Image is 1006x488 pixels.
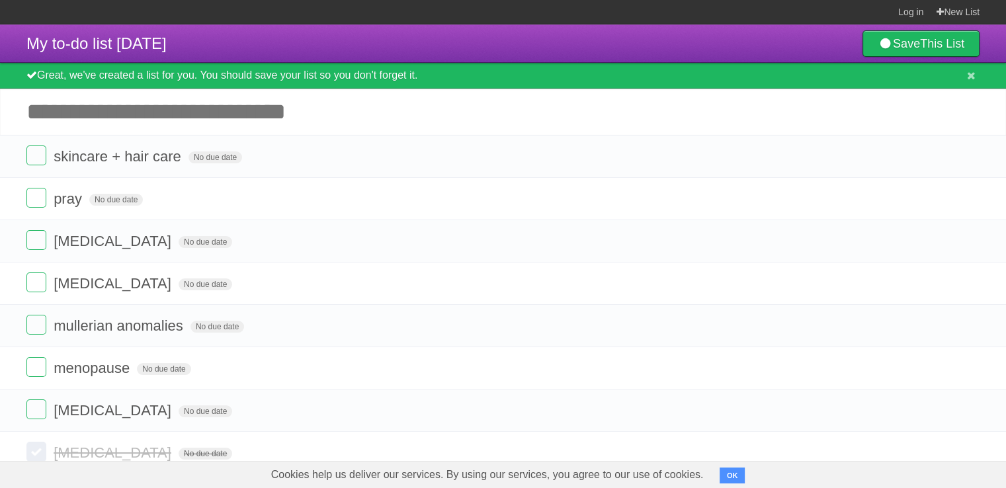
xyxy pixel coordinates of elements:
label: Done [26,188,46,208]
span: [MEDICAL_DATA] [54,444,175,461]
label: Done [26,272,46,292]
span: pray [54,190,85,207]
label: Done [26,442,46,462]
span: No due date [89,194,143,206]
b: This List [920,37,964,50]
span: menopause [54,360,133,376]
span: skincare + hair care [54,148,185,165]
span: No due date [179,278,232,290]
span: No due date [189,151,242,163]
span: [MEDICAL_DATA] [54,275,175,292]
span: [MEDICAL_DATA] [54,402,175,419]
span: No due date [179,448,232,460]
a: SaveThis List [862,30,980,57]
span: No due date [179,236,232,248]
label: Done [26,357,46,377]
label: Done [26,145,46,165]
span: My to-do list [DATE] [26,34,167,52]
span: [MEDICAL_DATA] [54,233,175,249]
span: No due date [137,363,190,375]
span: mullerian anomalies [54,317,187,334]
label: Done [26,399,46,419]
span: Cookies help us deliver our services. By using our services, you agree to our use of cookies. [258,462,717,488]
button: OK [720,468,745,483]
span: No due date [179,405,232,417]
span: No due date [190,321,244,333]
label: Done [26,315,46,335]
label: Done [26,230,46,250]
